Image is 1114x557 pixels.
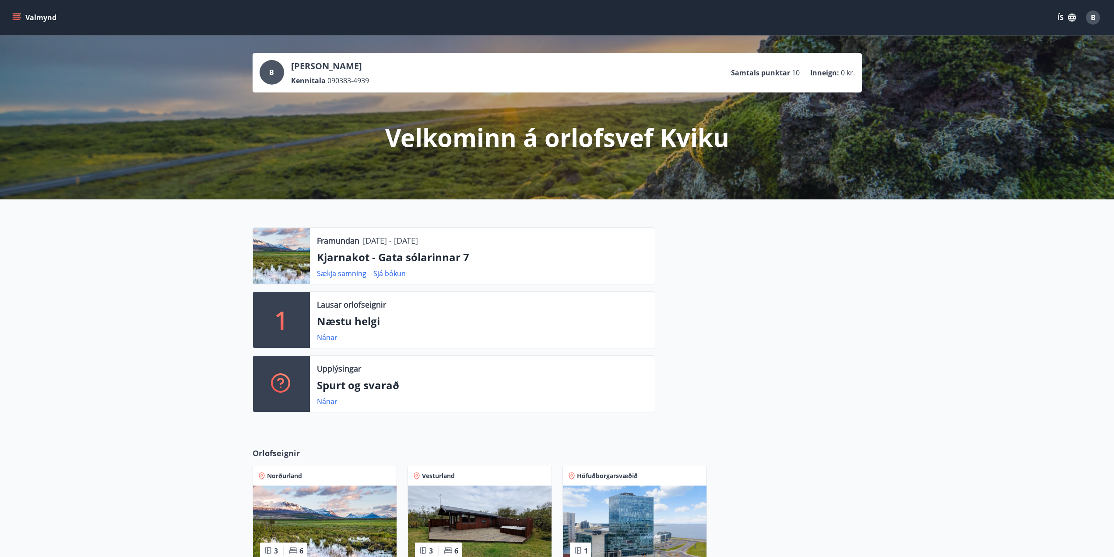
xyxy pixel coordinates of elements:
[274,546,278,556] span: 3
[792,68,800,78] span: 10
[291,76,326,85] p: Kennitala
[363,235,418,246] p: [DATE] - [DATE]
[317,299,386,310] p: Lausar orlofseignir
[731,68,790,78] p: Samtals punktar
[584,546,588,556] span: 1
[422,472,455,480] span: Vesturland
[1082,7,1103,28] button: B
[841,68,855,78] span: 0 kr.
[327,76,369,85] span: 090383-4939
[317,363,361,374] p: Upplýsingar
[269,67,274,77] span: B
[11,10,60,25] button: menu
[1053,10,1081,25] button: ÍS
[253,447,300,459] span: Orlofseignir
[385,121,729,154] p: Velkominn á orlofsvef Kviku
[373,269,406,278] a: Sjá bókun
[810,68,839,78] p: Inneign :
[274,303,288,337] p: 1
[317,269,366,278] a: Sækja samning
[291,60,369,72] p: [PERSON_NAME]
[317,378,648,393] p: Spurt og svarað
[317,250,648,265] p: Kjarnakot - Gata sólarinnar 7
[454,546,458,556] span: 6
[317,333,337,342] a: Nánar
[299,546,303,556] span: 6
[317,235,359,246] p: Framundan
[1091,13,1096,22] span: B
[317,314,648,329] p: Næstu helgi
[429,546,433,556] span: 3
[267,472,302,480] span: Norðurland
[577,472,638,480] span: Höfuðborgarsvæðið
[317,397,337,406] a: Nánar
